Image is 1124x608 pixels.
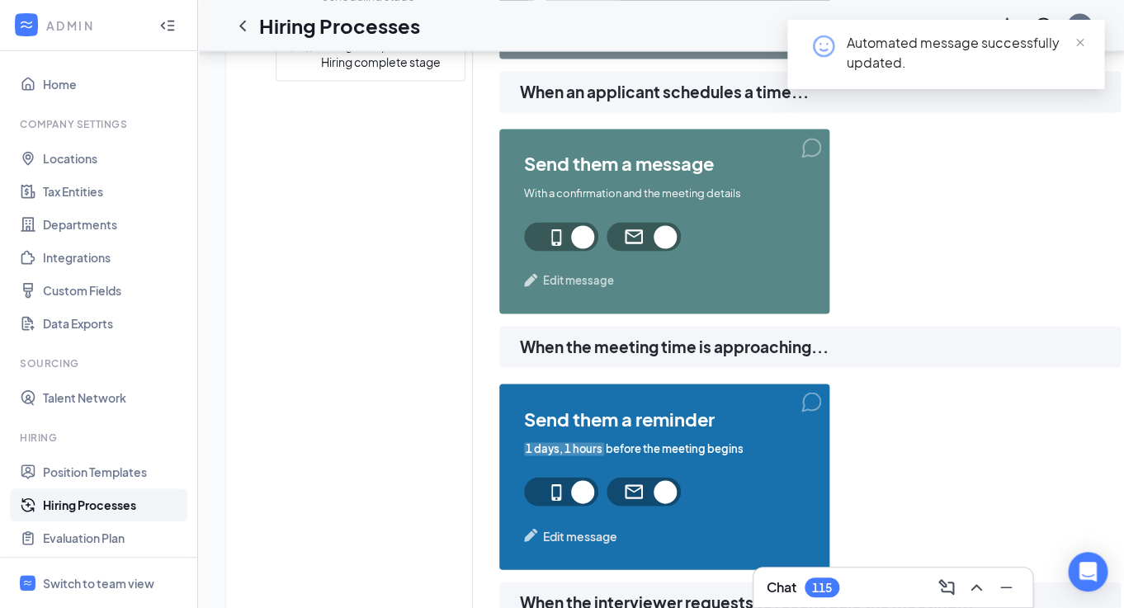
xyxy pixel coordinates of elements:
svg: ChevronLeft [233,16,253,35]
a: Custom Fields [43,274,184,307]
svg: ChevronUp [966,577,986,597]
div: ADMIN [46,17,144,34]
h1: Hiring Processes [259,12,420,40]
div: Company Settings [20,117,181,131]
div: Sourcing [20,356,181,370]
a: Position Templates [43,455,184,488]
span: 1 days, 1 hours [524,441,604,456]
div: Automated message successfully updated. [847,33,1084,73]
span: Edit message [543,526,617,544]
a: Departments [43,208,184,241]
a: Talent Network [43,381,184,414]
a: Integrations [43,241,184,274]
div: Hiring complete stage [321,54,442,70]
span: send them a message [524,153,805,173]
div: VH [1073,18,1087,32]
span: When the meeting time is approaching... [520,334,1121,359]
a: Evaluation Plan [43,521,184,554]
span: When an applicant schedules a time... [520,80,1121,105]
div: Hiring [20,431,181,445]
button: Minimize [993,574,1019,601]
a: Hiring Processes [43,488,184,521]
button: ChevronUp [963,574,989,601]
div: Switch to team view [43,575,154,592]
span: close [1074,37,1086,49]
svg: HappyFace [810,33,837,59]
svg: QuestionInfo [1033,16,1053,35]
a: Home [43,68,184,101]
svg: Collapse [159,17,176,34]
a: Data Exports [43,307,184,340]
h3: Chat [767,578,796,596]
a: Locations [43,142,184,175]
svg: Notifications [997,16,1017,35]
a: Reapplications [43,554,184,587]
div: 115 [812,581,832,595]
svg: ComposeMessage [937,577,956,597]
svg: Minimize [996,577,1016,597]
span: send them a reminder [524,408,805,428]
button: ComposeMessage [933,574,960,601]
a: Tax Entities [43,175,184,208]
div: Open Intercom Messenger [1068,552,1107,592]
div: With a confirmation and the meeting details [524,186,805,201]
svg: WorkstreamLogo [22,577,33,588]
svg: WorkstreamLogo [18,16,35,33]
span: before the meeting begins [524,441,744,456]
span: Edit message [543,271,614,288]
